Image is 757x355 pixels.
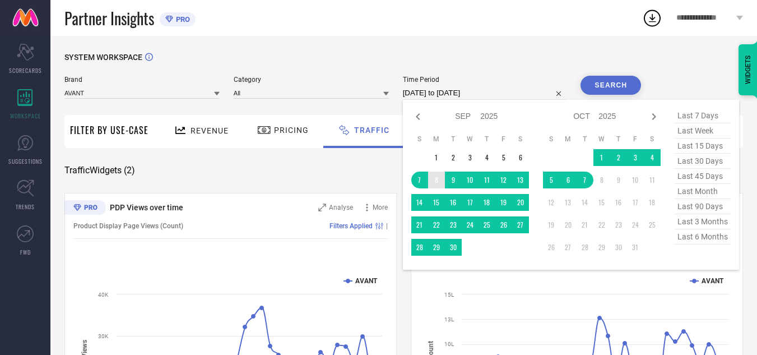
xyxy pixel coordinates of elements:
button: Search [580,76,641,95]
th: Saturday [512,135,529,144]
td: Tue Oct 14 2025 [577,194,593,211]
td: Wed Oct 01 2025 [593,149,610,166]
td: Mon Oct 20 2025 [560,216,577,233]
span: SYSTEM WORKSPACE [64,53,142,62]
td: Thu Oct 02 2025 [610,149,627,166]
span: last 45 days [675,169,731,184]
td: Fri Sep 19 2025 [495,194,512,211]
th: Monday [428,135,445,144]
th: Monday [560,135,577,144]
span: last 6 months [675,229,731,245]
span: last 7 days [675,108,731,123]
td: Tue Oct 07 2025 [577,172,593,188]
td: Tue Sep 09 2025 [445,172,462,188]
td: Mon Sep 29 2025 [428,239,445,256]
span: Revenue [191,126,229,135]
td: Tue Sep 02 2025 [445,149,462,166]
td: Wed Oct 08 2025 [593,172,610,188]
td: Mon Sep 15 2025 [428,194,445,211]
svg: Zoom [318,204,326,211]
td: Fri Oct 31 2025 [627,239,644,256]
div: Next month [647,110,661,123]
td: Thu Oct 09 2025 [610,172,627,188]
td: Fri Sep 05 2025 [495,149,512,166]
td: Mon Oct 27 2025 [560,239,577,256]
td: Fri Oct 10 2025 [627,172,644,188]
td: Thu Sep 18 2025 [479,194,495,211]
td: Wed Sep 03 2025 [462,149,479,166]
span: Partner Insights [64,7,154,30]
div: Open download list [642,8,662,28]
th: Thursday [479,135,495,144]
td: Mon Sep 08 2025 [428,172,445,188]
th: Friday [495,135,512,144]
td: Mon Sep 01 2025 [428,149,445,166]
text: 40K [98,292,109,298]
span: PDP Views over time [110,203,183,212]
th: Wednesday [593,135,610,144]
span: last 3 months [675,214,731,229]
td: Tue Sep 23 2025 [445,216,462,233]
td: Mon Sep 22 2025 [428,216,445,233]
td: Sun Oct 19 2025 [543,216,560,233]
td: Sun Sep 07 2025 [411,172,428,188]
td: Thu Sep 04 2025 [479,149,495,166]
td: Sat Oct 25 2025 [644,216,661,233]
td: Thu Oct 16 2025 [610,194,627,211]
span: TRENDS [16,202,35,211]
span: Time Period [403,76,567,84]
td: Wed Sep 24 2025 [462,216,479,233]
td: Sun Sep 28 2025 [411,239,428,256]
span: More [373,204,388,211]
span: last 15 days [675,139,731,154]
td: Mon Oct 13 2025 [560,194,577,211]
td: Sat Oct 04 2025 [644,149,661,166]
td: Wed Sep 17 2025 [462,194,479,211]
td: Sat Sep 20 2025 [512,194,529,211]
td: Mon Oct 06 2025 [560,172,577,188]
td: Fri Sep 12 2025 [495,172,512,188]
span: | [386,222,388,230]
td: Sat Sep 27 2025 [512,216,529,233]
span: Traffic Widgets ( 2 ) [64,165,135,176]
span: FWD [20,248,31,256]
span: last month [675,184,731,199]
span: last 90 days [675,199,731,214]
div: Premium [64,200,106,217]
th: Friday [627,135,644,144]
th: Tuesday [577,135,593,144]
span: SUGGESTIONS [8,157,43,165]
span: WORKSPACE [10,112,41,120]
td: Tue Sep 16 2025 [445,194,462,211]
td: Sat Oct 11 2025 [644,172,661,188]
span: Brand [64,76,220,84]
span: Category [234,76,389,84]
td: Tue Oct 21 2025 [577,216,593,233]
th: Tuesday [445,135,462,144]
span: Product Display Page Views (Count) [73,222,183,230]
text: AVANT [355,277,378,285]
td: Fri Oct 03 2025 [627,149,644,166]
span: Analyse [329,204,353,211]
span: Filters Applied [329,222,373,230]
text: AVANT [702,277,724,285]
div: Previous month [411,110,425,123]
td: Thu Sep 11 2025 [479,172,495,188]
span: Filter By Use-Case [70,123,148,137]
td: Sun Oct 12 2025 [543,194,560,211]
td: Thu Sep 25 2025 [479,216,495,233]
td: Thu Oct 30 2025 [610,239,627,256]
span: last 30 days [675,154,731,169]
span: last week [675,123,731,139]
td: Tue Oct 28 2025 [577,239,593,256]
td: Sun Sep 14 2025 [411,194,428,211]
span: PRO [173,15,190,24]
text: 15L [444,292,454,298]
td: Sat Oct 18 2025 [644,194,661,211]
td: Sun Oct 05 2025 [543,172,560,188]
td: Sun Sep 21 2025 [411,216,428,233]
td: Fri Oct 24 2025 [627,216,644,233]
th: Wednesday [462,135,479,144]
span: Traffic [354,126,389,135]
text: 10L [444,341,454,347]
